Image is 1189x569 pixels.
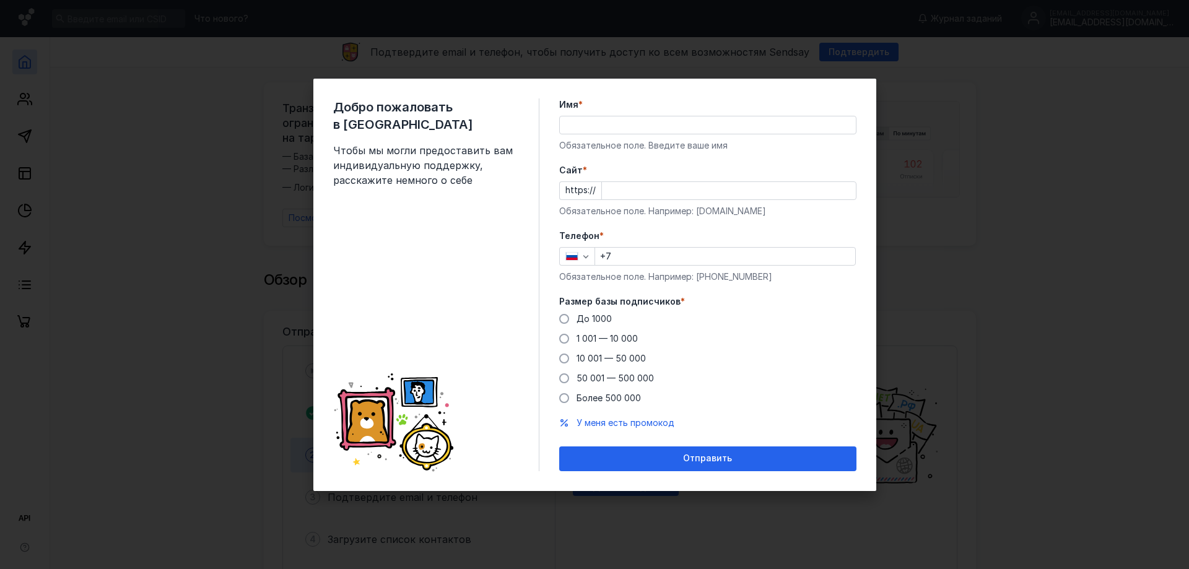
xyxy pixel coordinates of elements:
span: 1 001 — 10 000 [577,333,638,344]
div: Обязательное поле. Например: [PHONE_NUMBER] [559,271,856,283]
div: Обязательное поле. Например: [DOMAIN_NAME] [559,205,856,217]
span: 50 001 — 500 000 [577,373,654,383]
span: У меня есть промокод [577,417,674,428]
span: Добро пожаловать в [GEOGRAPHIC_DATA] [333,98,519,133]
span: Cайт [559,164,583,176]
span: Имя [559,98,578,111]
span: Более 500 000 [577,393,641,403]
span: До 1000 [577,313,612,324]
span: Отправить [683,453,732,464]
div: Обязательное поле. Введите ваше имя [559,139,856,152]
span: Чтобы мы могли предоставить вам индивидуальную поддержку, расскажите немного о себе [333,143,519,188]
span: Телефон [559,230,599,242]
span: Размер базы подписчиков [559,295,681,308]
button: Отправить [559,446,856,471]
button: У меня есть промокод [577,417,674,429]
span: 10 001 — 50 000 [577,353,646,363]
